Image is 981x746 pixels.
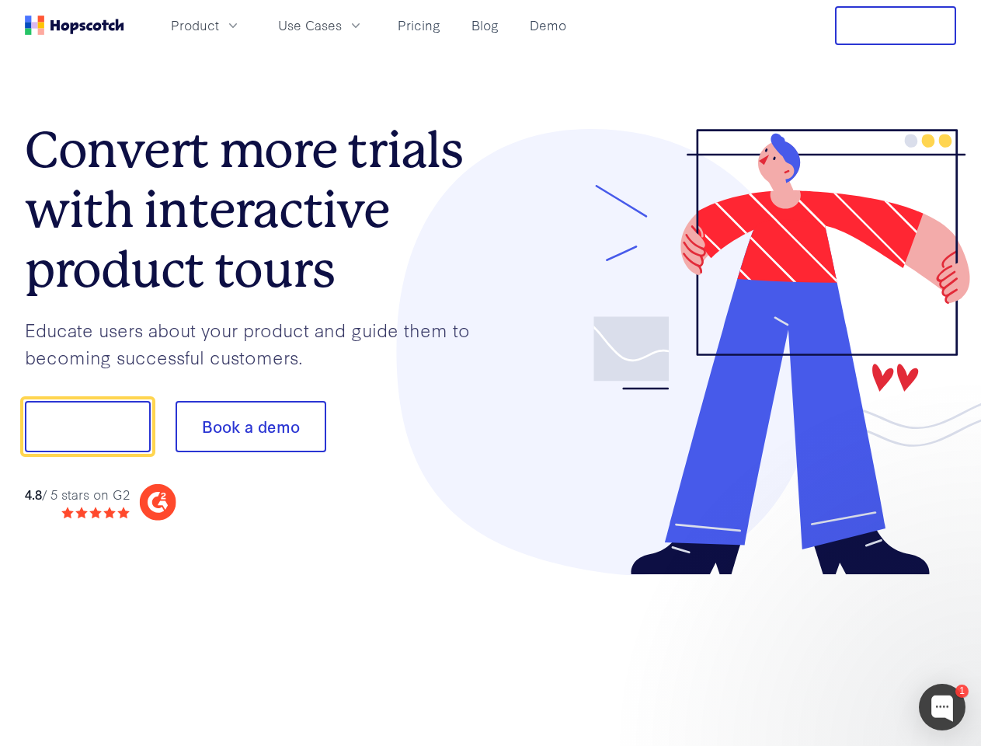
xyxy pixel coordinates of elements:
a: Blog [465,12,505,38]
button: Product [162,12,250,38]
span: Product [171,16,219,35]
button: Book a demo [176,401,326,452]
span: Use Cases [278,16,342,35]
button: Show me! [25,401,151,452]
a: Demo [524,12,572,38]
button: Free Trial [835,6,956,45]
a: Home [25,16,124,35]
h1: Convert more trials with interactive product tours [25,120,491,299]
a: Pricing [391,12,447,38]
button: Use Cases [269,12,373,38]
div: / 5 stars on G2 [25,485,130,504]
strong: 4.8 [25,485,42,503]
p: Educate users about your product and guide them to becoming successful customers. [25,316,491,370]
div: 1 [955,685,969,698]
